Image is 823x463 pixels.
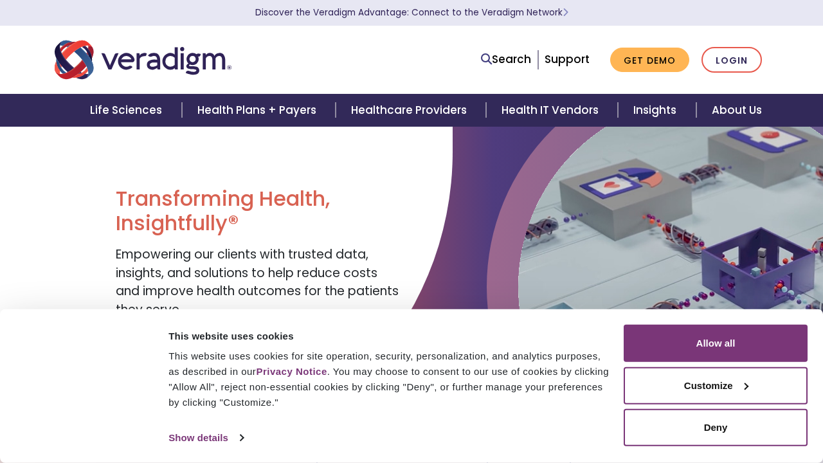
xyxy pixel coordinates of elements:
span: Learn More [563,6,568,19]
h1: Transforming Health, Insightfully® [116,186,402,236]
a: Support [545,51,590,67]
a: Health IT Vendors [486,94,618,127]
a: About Us [696,94,777,127]
span: Empowering our clients with trusted data, insights, and solutions to help reduce costs and improv... [116,246,399,318]
button: Customize [624,367,808,404]
div: This website uses cookies for site operation, security, personalization, and analytics purposes, ... [168,349,609,410]
img: Veradigm logo [55,39,231,81]
button: Allow all [624,325,808,362]
a: Search [481,51,531,68]
a: Login [701,47,762,73]
a: Life Sciences [75,94,181,127]
button: Deny [624,409,808,446]
a: Show details [168,428,243,448]
a: Discover the Veradigm Advantage: Connect to the Veradigm NetworkLearn More [255,6,568,19]
a: Insights [618,94,696,127]
div: This website uses cookies [168,328,609,343]
a: Healthcare Providers [336,94,486,127]
a: Privacy Notice [256,366,327,377]
a: Health Plans + Payers [182,94,336,127]
a: Get Demo [610,48,689,73]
